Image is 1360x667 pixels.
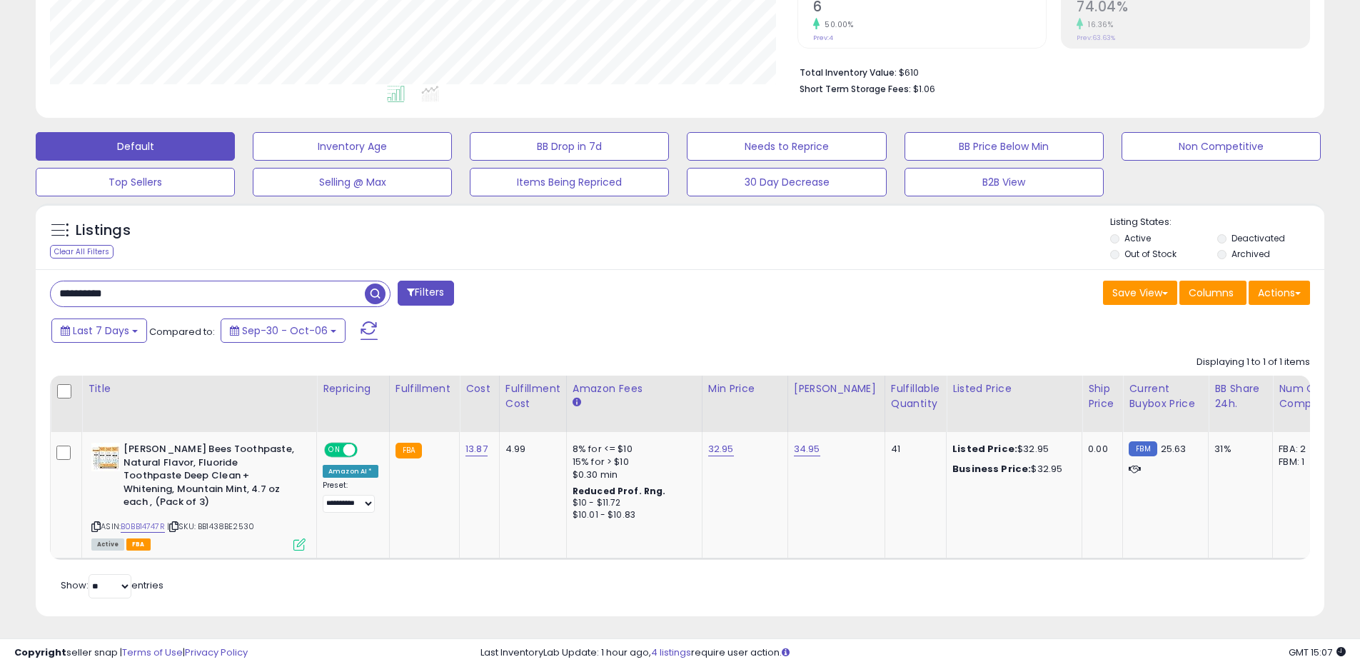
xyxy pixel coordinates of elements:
span: ON [326,444,343,456]
a: 13.87 [465,442,488,456]
div: Title [88,381,311,396]
span: 2025-10-14 15:07 GMT [1289,646,1346,659]
b: Reduced Prof. Rng. [573,485,666,497]
div: Cost [465,381,493,396]
div: FBM: 1 [1279,456,1326,468]
small: Prev: 63.63% [1077,34,1115,42]
div: [PERSON_NAME] [794,381,879,396]
h5: Listings [76,221,131,241]
small: FBM [1129,441,1157,456]
span: All listings currently available for purchase on Amazon [91,538,124,551]
a: Privacy Policy [185,646,248,659]
label: Out of Stock [1124,248,1177,260]
button: 30 Day Decrease [687,168,886,196]
a: Terms of Use [122,646,183,659]
div: 0.00 [1088,443,1112,456]
div: $10.01 - $10.83 [573,509,691,521]
img: 51tT8oKtFnL._SL40_.jpg [91,443,120,471]
button: Needs to Reprice [687,132,886,161]
button: Filters [398,281,453,306]
span: FBA [126,538,151,551]
div: $32.95 [952,463,1071,476]
div: $0.30 min [573,468,691,481]
label: Deactivated [1231,232,1285,244]
small: FBA [396,443,422,458]
div: Displaying 1 to 1 of 1 items [1197,356,1310,369]
div: seller snap | | [14,646,248,660]
b: Business Price: [952,462,1031,476]
div: Last InventoryLab Update: 1 hour ago, require user action. [480,646,1346,660]
div: ASIN: [91,443,306,548]
button: Non Competitive [1122,132,1321,161]
div: Amazon Fees [573,381,696,396]
div: 41 [891,443,935,456]
li: $610 [800,63,1299,80]
b: Total Inventory Value: [800,66,897,79]
span: OFF [356,444,378,456]
div: 8% for <= $10 [573,443,691,456]
div: 31% [1214,443,1261,456]
small: Amazon Fees. [573,396,581,409]
div: Preset: [323,481,378,513]
label: Archived [1231,248,1270,260]
div: 4.99 [505,443,555,456]
span: Sep-30 - Oct-06 [242,324,328,338]
span: $1.06 [913,82,935,96]
small: 16.36% [1083,19,1113,30]
button: BB Price Below Min [905,132,1104,161]
span: | SKU: BB1438BE2530 [167,521,254,532]
p: Listing States: [1110,216,1324,229]
a: 34.95 [794,442,820,456]
div: $10 - $11.72 [573,497,691,509]
span: Compared to: [149,325,215,338]
button: Last 7 Days [51,319,147,343]
div: $32.95 [952,443,1071,456]
label: Active [1124,232,1151,244]
strong: Copyright [14,646,66,659]
button: Selling @ Max [253,168,452,196]
div: Fulfillment Cost [505,381,560,411]
div: Repricing [323,381,383,396]
div: Num of Comp. [1279,381,1331,411]
span: Columns [1189,286,1234,300]
div: Listed Price [952,381,1076,396]
button: Columns [1179,281,1246,305]
button: Save View [1103,281,1177,305]
div: BB Share 24h. [1214,381,1266,411]
div: Amazon AI * [323,465,378,478]
button: Items Being Repriced [470,168,669,196]
button: Top Sellers [36,168,235,196]
div: Current Buybox Price [1129,381,1202,411]
button: B2B View [905,168,1104,196]
div: Clear All Filters [50,245,114,259]
b: Listed Price: [952,442,1017,456]
div: 15% for > $10 [573,456,691,468]
span: 25.63 [1161,442,1187,456]
b: Short Term Storage Fees: [800,83,911,95]
a: 4 listings [651,646,691,659]
div: FBA: 2 [1279,443,1326,456]
div: Min Price [708,381,782,396]
button: Sep-30 - Oct-06 [221,319,346,343]
span: Show: entries [61,578,163,592]
button: BB Drop in 7d [470,132,669,161]
small: 50.00% [820,19,853,30]
small: Prev: 4 [813,34,833,42]
div: Ship Price [1088,381,1117,411]
button: Inventory Age [253,132,452,161]
a: 32.95 [708,442,734,456]
div: Fulfillment [396,381,453,396]
a: B0BB14747R [121,521,165,533]
b: [PERSON_NAME] Bees Toothpaste, Natural Flavor, Fluoride Toothpaste Deep Clean + Whitening, Mounta... [124,443,297,513]
span: Last 7 Days [73,324,129,338]
button: Actions [1249,281,1310,305]
div: Fulfillable Quantity [891,381,940,411]
button: Default [36,132,235,161]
